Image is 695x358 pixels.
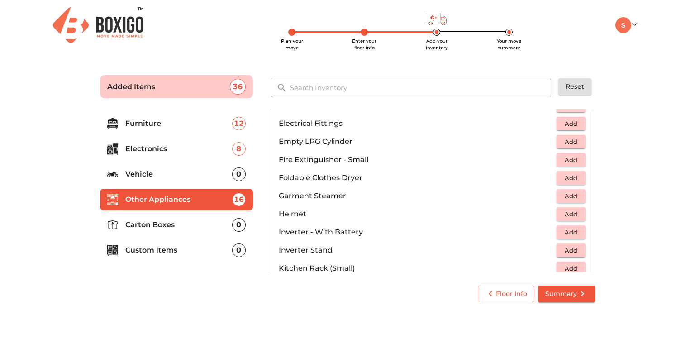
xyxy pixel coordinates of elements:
[125,143,232,154] p: Electronics
[557,189,586,203] button: Add
[232,117,246,130] div: 12
[281,38,303,51] span: Plan your move
[232,167,246,181] div: 0
[485,288,527,300] span: Floor Info
[230,79,246,95] div: 36
[557,262,586,276] button: Add
[566,81,584,92] span: Reset
[125,245,232,256] p: Custom Items
[561,263,581,274] span: Add
[232,243,246,257] div: 0
[561,227,581,238] span: Add
[279,136,557,147] p: Empty LPG Cylinder
[125,169,232,180] p: Vehicle
[125,194,232,205] p: Other Appliances
[279,118,557,129] p: Electrical Fittings
[279,191,557,201] p: Garment Steamer
[285,78,557,97] input: Search Inventory
[352,38,376,51] span: Enter your floor info
[279,263,557,274] p: Kitchen Rack (Small)
[279,154,557,165] p: Fire Extinguisher - Small
[279,245,557,256] p: Inverter Stand
[561,155,581,165] span: Add
[478,286,534,302] button: Floor Info
[125,118,232,129] p: Furniture
[558,78,591,95] button: Reset
[561,209,581,220] span: Add
[557,171,586,185] button: Add
[561,191,581,201] span: Add
[561,137,581,147] span: Add
[279,209,557,220] p: Helmet
[561,119,581,129] span: Add
[232,142,246,156] div: 8
[232,218,246,232] div: 0
[557,225,586,239] button: Add
[53,7,143,43] img: Boxigo
[426,38,448,51] span: Add your inventory
[279,172,557,183] p: Foldable Clothes Dryer
[538,286,595,302] button: Summary
[107,81,230,92] p: Added Items
[545,288,588,300] span: Summary
[557,117,586,131] button: Add
[125,220,232,230] p: Carton Boxes
[561,245,581,256] span: Add
[232,193,246,206] div: 16
[561,173,581,183] span: Add
[557,243,586,258] button: Add
[557,207,586,221] button: Add
[279,227,557,238] p: Inverter - With Battery
[497,38,521,51] span: Your move summary
[557,135,586,149] button: Add
[557,153,586,167] button: Add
